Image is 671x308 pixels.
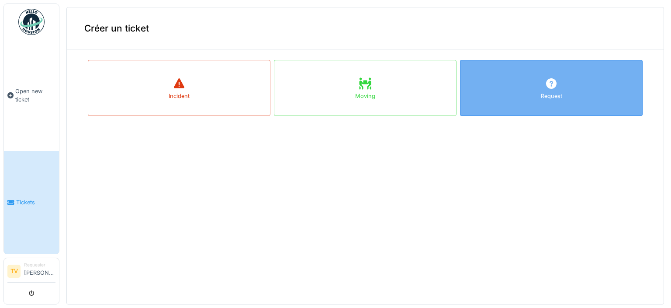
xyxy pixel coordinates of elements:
div: Moving [355,92,375,100]
span: Open new ticket [15,87,55,104]
div: Créer un ticket [67,7,664,49]
a: TV Requester[PERSON_NAME] [7,262,55,283]
div: Requester [24,262,55,268]
a: Open new ticket [4,40,59,151]
div: Incident [169,92,190,100]
div: Request [541,92,562,100]
li: [PERSON_NAME] [24,262,55,280]
a: Tickets [4,151,59,254]
li: TV [7,265,21,278]
img: Badge_color-CXgf-gQk.svg [18,9,45,35]
span: Tickets [16,198,55,206]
